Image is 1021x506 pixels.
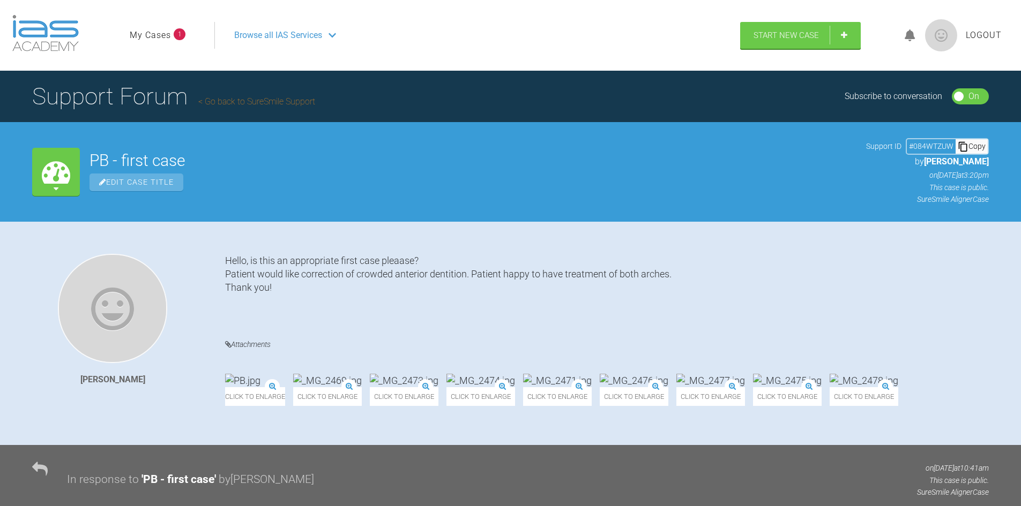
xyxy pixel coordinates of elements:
span: Click to enlarge [600,387,668,406]
a: Logout [966,28,1002,42]
span: [PERSON_NAME] [924,156,989,167]
div: by [PERSON_NAME] [219,471,314,489]
div: Copy [956,139,988,153]
img: _MG_2471.jpg [523,374,592,387]
span: Start New Case [754,31,819,40]
img: _MG_2469.jpg [293,374,362,387]
span: Click to enlarge [523,387,592,406]
span: Click to enlarge [293,387,362,406]
p: SureSmile Aligner Case [866,193,989,205]
div: # 084WTZUW [907,140,956,152]
img: profile.png [925,19,957,51]
h4: Attachments [225,338,989,351]
h2: PB - first case [90,153,856,169]
p: on [DATE] at 3:20pm [866,169,989,181]
p: This case is public. [917,474,989,486]
span: Support ID [866,140,901,152]
img: _MG_2478.jpg [830,374,898,387]
a: Go back to SureSmile Support [198,96,315,107]
img: _MG_2474.jpg [446,374,515,387]
h1: Support Forum [32,78,315,115]
span: Click to enlarge [753,387,822,406]
p: on [DATE] at 10:41am [917,462,989,474]
img: _MG_2476.jpg [600,374,668,387]
p: SureSmile Aligner Case [917,486,989,498]
span: Click to enlarge [446,387,515,406]
span: Click to enlarge [225,387,285,406]
div: [PERSON_NAME] [80,373,145,387]
span: Click to enlarge [830,387,898,406]
p: by [866,155,989,169]
span: Edit Case Title [90,173,183,191]
a: Start New Case [740,22,861,49]
div: On [968,89,979,103]
img: _MG_2477.jpg [676,374,745,387]
div: In response to [67,471,139,489]
img: Zoe Buontempo [58,254,167,363]
span: Browse all IAS Services [234,28,322,42]
img: _MG_2475.jpg [753,374,822,387]
div: Subscribe to conversation [845,89,942,103]
a: My Cases [130,28,171,42]
span: Click to enlarge [370,387,438,406]
img: PB.jpg [225,374,260,387]
p: This case is public. [866,182,989,193]
span: Click to enlarge [676,387,745,406]
div: ' PB - first case ' [141,471,216,489]
div: Hello, is this an appropriate first case pleaase? Patient would like correction of crowded anteri... [225,254,989,322]
img: _MG_2473.jpg [370,374,438,387]
span: 1 [174,28,185,40]
img: logo-light.3e3ef733.png [12,15,79,51]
